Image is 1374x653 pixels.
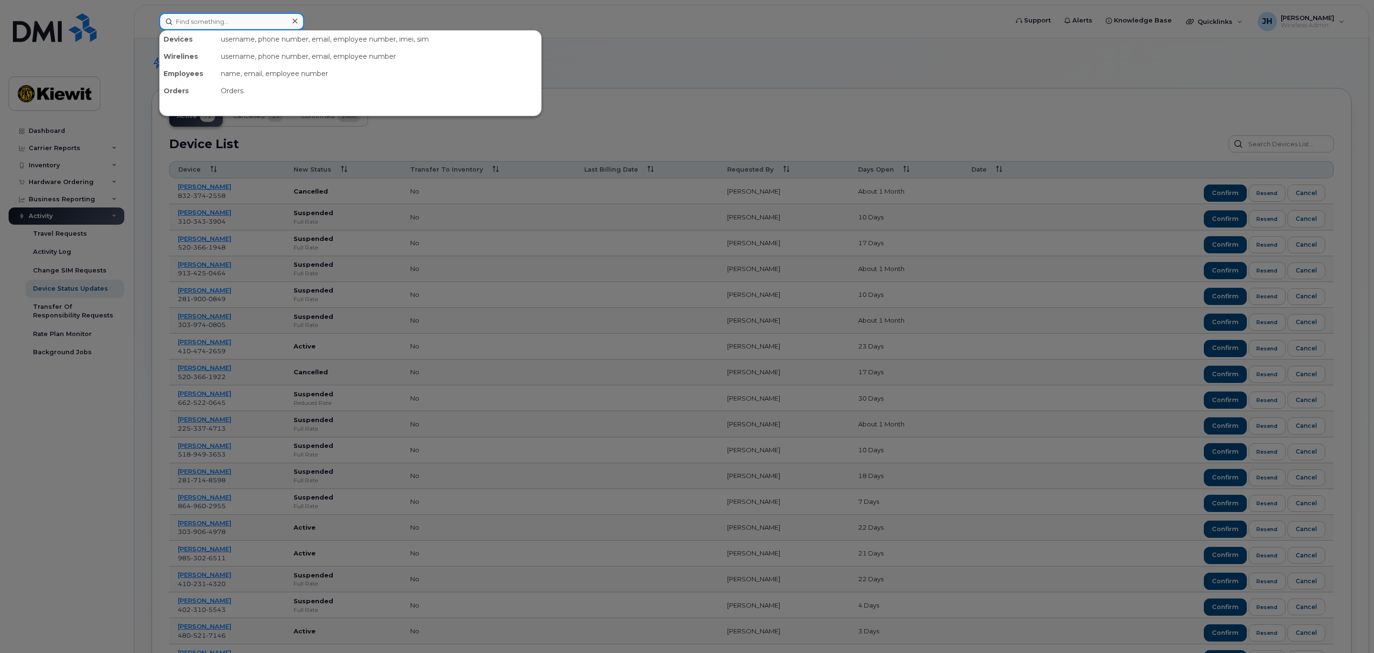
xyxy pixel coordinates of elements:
div: Orders [160,82,217,99]
div: Employees [160,65,217,82]
div: username, phone number, email, employee number [217,48,541,65]
div: name, email, employee number [217,65,541,82]
div: username, phone number, email, employee number, imei, sim [217,31,541,48]
div: Orders [217,82,541,99]
div: Devices [160,31,217,48]
div: Wirelines [160,48,217,65]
